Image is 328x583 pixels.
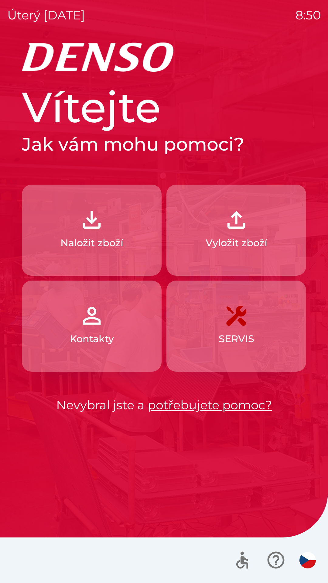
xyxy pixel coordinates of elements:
[296,6,321,24] p: 8:50
[166,185,306,276] button: Vyložit zboží
[78,206,105,233] img: 918cc13a-b407-47b8-8082-7d4a57a89498.png
[22,396,306,414] p: Nevybral jste a
[22,185,162,276] button: Naložit zboží
[223,206,250,233] img: 2fb22d7f-6f53-46d3-a092-ee91fce06e5d.png
[22,43,306,72] img: Logo
[166,281,306,372] button: SERVIS
[60,236,123,250] p: Naložit zboží
[206,236,267,250] p: Vyložit zboží
[22,133,306,155] h2: Jak vám mohu pomoci?
[223,302,250,329] img: 7408382d-57dc-4d4c-ad5a-dca8f73b6e74.png
[22,281,162,372] button: Kontakty
[299,552,316,568] img: cs flag
[148,397,272,412] a: potřebujete pomoc?
[70,332,114,346] p: Kontakty
[219,332,254,346] p: SERVIS
[78,302,105,329] img: 072f4d46-cdf8-44b2-b931-d189da1a2739.png
[7,6,85,24] p: úterý [DATE]
[22,81,306,133] h1: Vítejte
